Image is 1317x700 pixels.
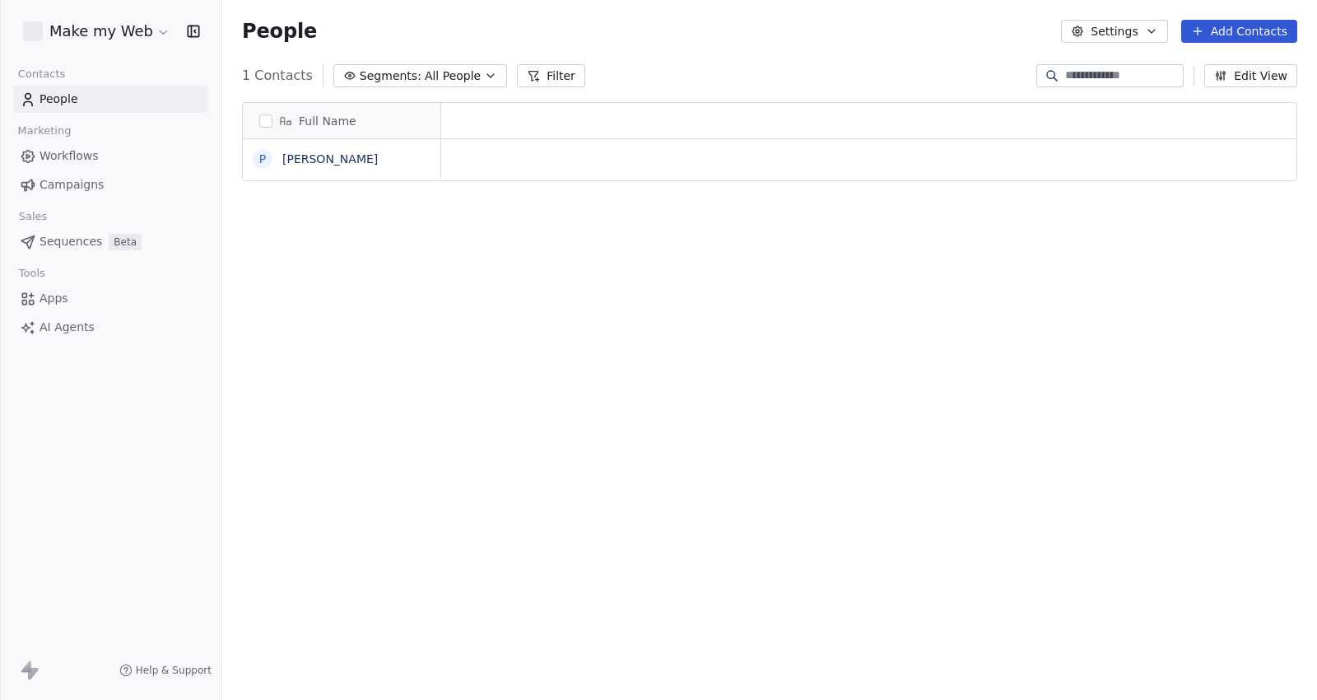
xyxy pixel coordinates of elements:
[11,119,78,143] span: Marketing
[12,204,54,229] span: Sales
[40,319,95,336] span: AI Agents
[11,62,72,86] span: Contacts
[119,664,212,677] a: Help & Support
[360,68,421,85] span: Segments:
[282,152,378,166] a: [PERSON_NAME]
[13,285,208,312] a: Apps
[1181,20,1297,43] button: Add Contacts
[40,233,102,250] span: Sequences
[259,151,266,168] div: P
[13,314,208,341] a: AI Agents
[13,228,208,255] a: SequencesBeta
[517,64,585,87] button: Filter
[40,176,104,194] span: Campaigns
[109,234,142,250] span: Beta
[299,113,356,129] span: Full Name
[243,139,441,679] div: grid
[20,17,174,45] button: Make my Web
[40,91,78,108] span: People
[242,19,317,44] span: People
[12,261,52,286] span: Tools
[136,664,212,677] span: Help & Support
[13,171,208,198] a: Campaigns
[1061,20,1167,43] button: Settings
[242,66,313,86] span: 1 Contacts
[1204,64,1297,87] button: Edit View
[243,103,440,138] div: Full Name
[13,142,208,170] a: Workflows
[40,290,68,307] span: Apps
[13,86,208,113] a: People
[40,147,99,165] span: Workflows
[425,68,481,85] span: All People
[49,21,153,42] span: Make my Web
